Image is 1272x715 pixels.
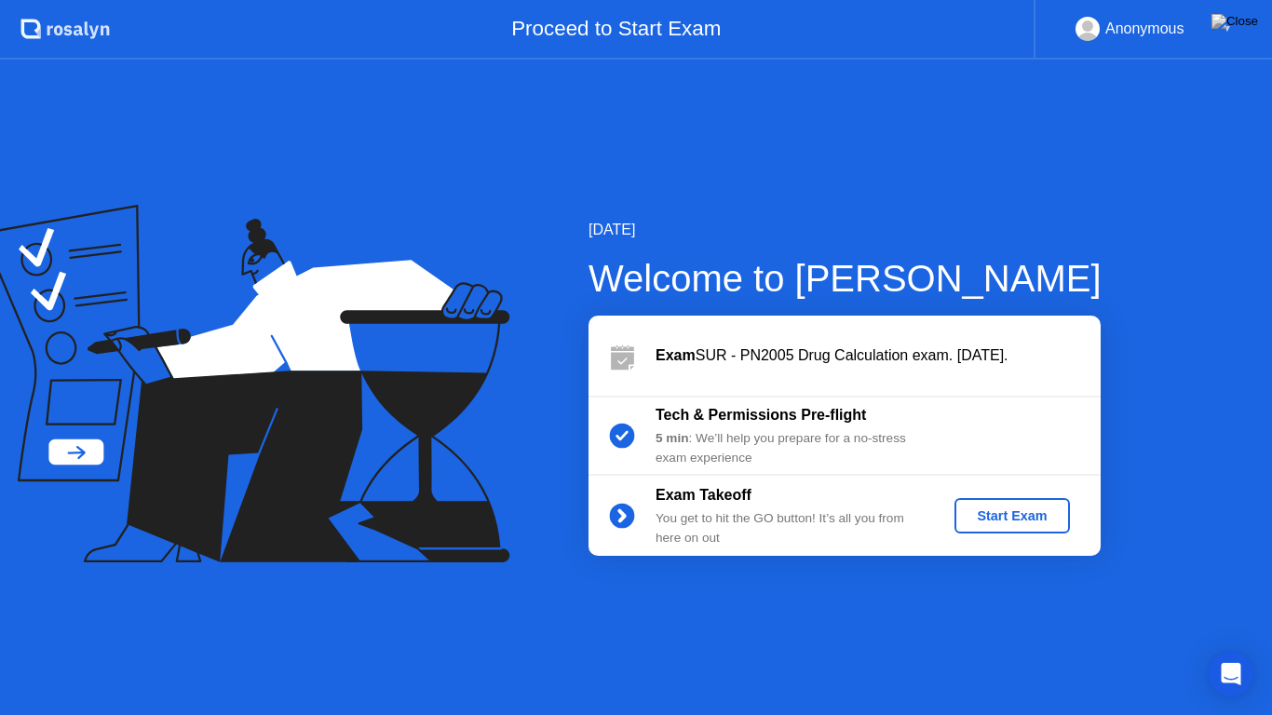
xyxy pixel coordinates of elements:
b: Exam [656,347,696,363]
b: 5 min [656,431,689,445]
div: Start Exam [962,508,1062,523]
div: Open Intercom Messenger [1209,652,1253,696]
b: Tech & Permissions Pre-flight [656,407,866,423]
div: You get to hit the GO button! It’s all you from here on out [656,509,924,547]
img: Close [1211,14,1258,29]
div: Anonymous [1105,17,1184,41]
div: SUR - PN2005 Drug Calculation exam. [DATE]. [656,344,1101,367]
div: Welcome to [PERSON_NAME] [589,250,1102,306]
b: Exam Takeoff [656,487,751,503]
button: Start Exam [954,498,1069,533]
div: [DATE] [589,219,1102,241]
div: : We’ll help you prepare for a no-stress exam experience [656,429,924,467]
